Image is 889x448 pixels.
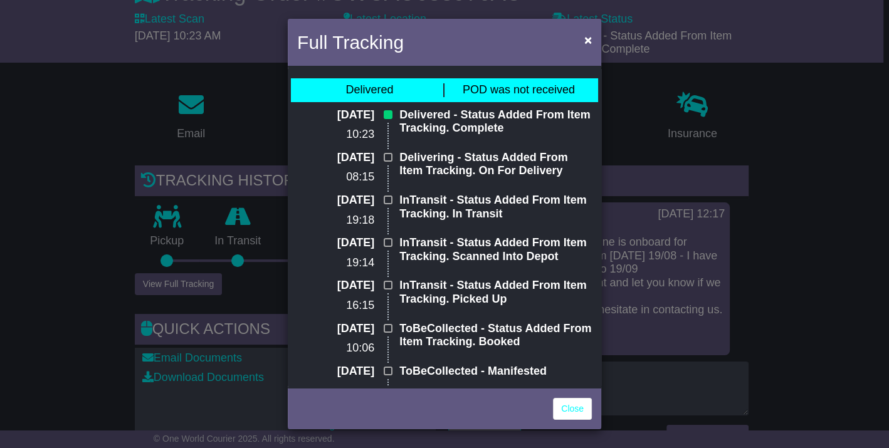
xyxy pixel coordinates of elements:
p: InTransit - Status Added From Item Tracking. Picked Up [399,279,592,306]
p: [DATE] [297,236,374,250]
p: 16:15 [297,299,374,313]
p: Delivering - Status Added From Item Tracking. On For Delivery [399,151,592,178]
p: InTransit - Status Added From Item Tracking. Scanned Into Depot [399,236,592,263]
p: 10:06 [297,341,374,355]
p: ToBeCollected - Manifested [399,365,592,378]
p: [DATE] [297,279,374,293]
p: [DATE] [297,322,374,336]
p: InTransit - Status Added From Item Tracking. In Transit [399,194,592,221]
p: 19:14 [297,256,374,270]
p: 08:15 [297,170,374,184]
span: POD was not received [463,83,575,96]
a: Close [553,398,592,420]
p: [DATE] [297,151,374,165]
span: × [584,33,592,47]
p: 10:06 [297,384,374,398]
button: Close [578,27,598,53]
p: ToBeCollected - Status Added From Item Tracking. Booked [399,322,592,349]
h4: Full Tracking [297,28,404,56]
p: [DATE] [297,194,374,207]
p: [DATE] [297,365,374,378]
p: Delivered - Status Added From Item Tracking. Complete [399,108,592,135]
p: 19:18 [297,214,374,227]
div: Delivered [345,83,393,97]
p: [DATE] [297,108,374,122]
p: 10:23 [297,128,374,142]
